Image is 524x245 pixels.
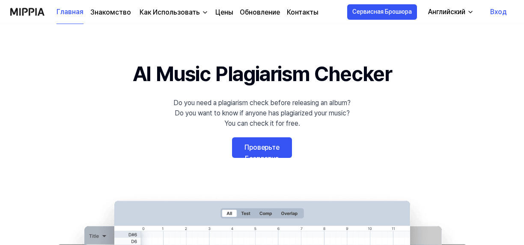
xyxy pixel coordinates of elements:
[421,3,479,21] button: Английский
[202,9,208,16] img: вниз
[244,143,280,163] ya-tr-span: Проверьте Бесплатно
[215,8,233,16] ya-tr-span: Цены
[490,7,507,17] ya-tr-span: Вход
[133,58,392,89] h1: AI Music Plagiarism Checker
[138,7,208,18] button: Как Использовать
[215,7,233,18] a: Цены
[428,8,465,16] ya-tr-span: Английский
[90,7,131,18] a: Знакомство
[240,8,280,16] ya-tr-span: Обновление
[287,8,318,16] ya-tr-span: Контакты
[173,98,351,129] div: Do you need a plagiarism check before releasing an album? Do you want to know if anyone has plagi...
[347,4,417,20] button: Сервисная Брошюра
[232,137,292,158] a: Проверьте Бесплатно
[57,0,83,24] a: Главная
[140,8,200,16] ya-tr-span: Как Использовать
[240,7,280,18] a: Обновление
[352,7,412,16] ya-tr-span: Сервисная Брошюра
[90,8,131,16] ya-tr-span: Знакомство
[57,7,83,17] ya-tr-span: Главная
[287,7,318,18] a: Контакты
